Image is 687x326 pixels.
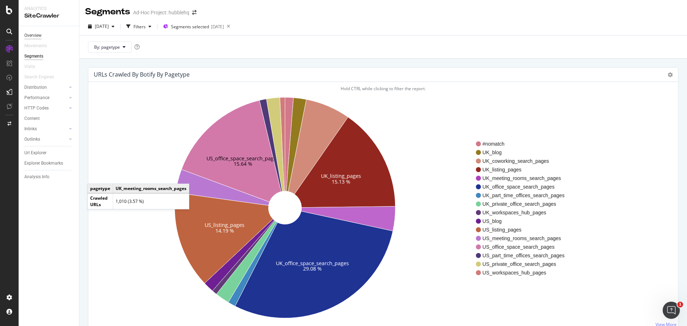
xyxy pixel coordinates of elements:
span: US_part_time_offices_search_pages [482,252,564,259]
div: Content [24,115,40,122]
a: Movements [24,42,54,50]
div: Url Explorer [24,149,47,157]
div: [DATE] [211,24,224,30]
text: UK_listing_pages [321,172,361,179]
div: Segments [85,6,130,18]
td: pagetype [88,184,113,193]
span: UK_office_space_search_pages [482,183,564,190]
a: Visits [24,63,42,70]
div: Segments [24,53,43,60]
a: Url Explorer [24,149,74,157]
span: US_blog [482,218,564,225]
div: Search Engines [24,73,54,81]
text: 15.64 % [234,160,252,167]
div: HTTP Codes [24,104,49,112]
span: UK_listing_pages [482,166,564,173]
button: By: pagetype [88,41,132,53]
button: [DATE] [85,21,117,32]
a: Distribution [24,84,67,91]
text: UK_office_space_search_pages [276,259,349,266]
text: 14.19 % [215,227,234,234]
span: US_private_office_search_pages [482,261,564,268]
div: Analysis Info [24,173,49,181]
td: Crawled URLs [88,193,113,209]
span: UK_coworking_search_pages [482,157,564,165]
div: Filters [133,24,146,30]
div: Performance [24,94,49,102]
div: Inlinks [24,125,37,133]
span: 2025 Sep. 26th [95,23,109,29]
span: US_meeting_rooms_search_pages [482,235,564,242]
iframe: Intercom live chat [663,302,680,319]
a: Performance [24,94,67,102]
td: 1,010 (3.57 %) [113,193,189,209]
span: UK_private_office_search_pages [482,200,564,208]
span: #nomatch [482,140,564,147]
span: UK_part_time_offices_search_pages [482,192,564,199]
a: Inlinks [24,125,67,133]
a: Explorer Bookmarks [24,160,74,167]
h4: URLs Crawled By Botify By pagetype [94,70,190,79]
div: Visits [24,63,35,70]
td: UK_meeting_rooms_search_pages [113,184,189,193]
div: Analytics [24,6,73,12]
span: UK_workspaces_hub_pages [482,209,564,216]
a: HTTP Codes [24,104,67,112]
span: Hold CTRL while clicking to filter the report. [341,86,426,92]
a: Analysis Info [24,173,74,181]
a: Segments [24,53,74,60]
div: SiteCrawler [24,12,73,20]
a: Overview [24,32,74,39]
div: arrow-right-arrow-left [192,10,196,15]
span: US_listing_pages [482,226,564,233]
div: Explorer Bookmarks [24,160,63,167]
button: Segments selected[DATE] [160,21,224,32]
div: Outlinks [24,136,40,143]
text: US_office_space_search_pages [207,155,279,161]
a: Content [24,115,74,122]
div: Movements [24,42,47,50]
div: Ad-Hoc Project: hubblehq [133,9,189,16]
span: Segments selected [171,24,209,30]
div: Distribution [24,84,47,91]
span: US_workspaces_hub_pages [482,269,564,276]
span: 1 [677,302,683,307]
span: US_office_space_search_pages [482,243,564,250]
a: Search Engines [24,73,61,81]
button: Filters [123,21,154,32]
span: UK_blog [482,149,564,156]
text: 15.13 % [332,178,350,185]
text: US_listing_pages [205,222,244,228]
a: Outlinks [24,136,67,143]
text: 29.08 % [303,265,322,272]
div: Overview [24,32,42,39]
span: UK_meeting_rooms_search_pages [482,175,564,182]
i: Options [668,72,673,77]
span: By: pagetype [94,44,120,50]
